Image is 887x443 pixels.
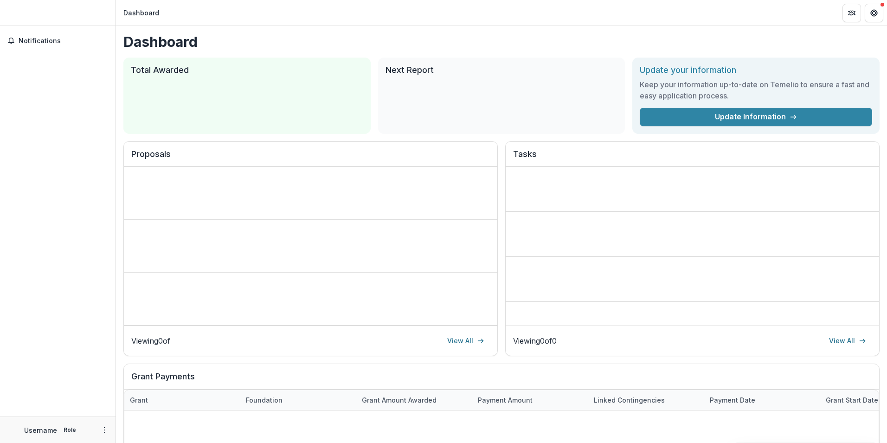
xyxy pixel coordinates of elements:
[386,65,618,75] h2: Next Report
[4,33,112,48] button: Notifications
[442,333,490,348] a: View All
[131,65,363,75] h2: Total Awarded
[24,425,57,435] p: Username
[19,37,108,45] span: Notifications
[99,424,110,436] button: More
[131,335,170,346] p: Viewing 0 of
[513,149,872,167] h2: Tasks
[131,371,872,389] h2: Grant Payments
[640,79,872,101] h3: Keep your information up-to-date on Temelio to ensure a fast and easy application process.
[131,149,490,167] h2: Proposals
[842,4,861,22] button: Partners
[123,33,880,50] h1: Dashboard
[865,4,883,22] button: Get Help
[61,426,79,434] p: Role
[823,333,872,348] a: View All
[640,65,872,75] h2: Update your information
[120,6,163,20] nav: breadcrumb
[640,108,872,126] a: Update Information
[513,335,557,346] p: Viewing 0 of 0
[123,8,159,18] div: Dashboard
